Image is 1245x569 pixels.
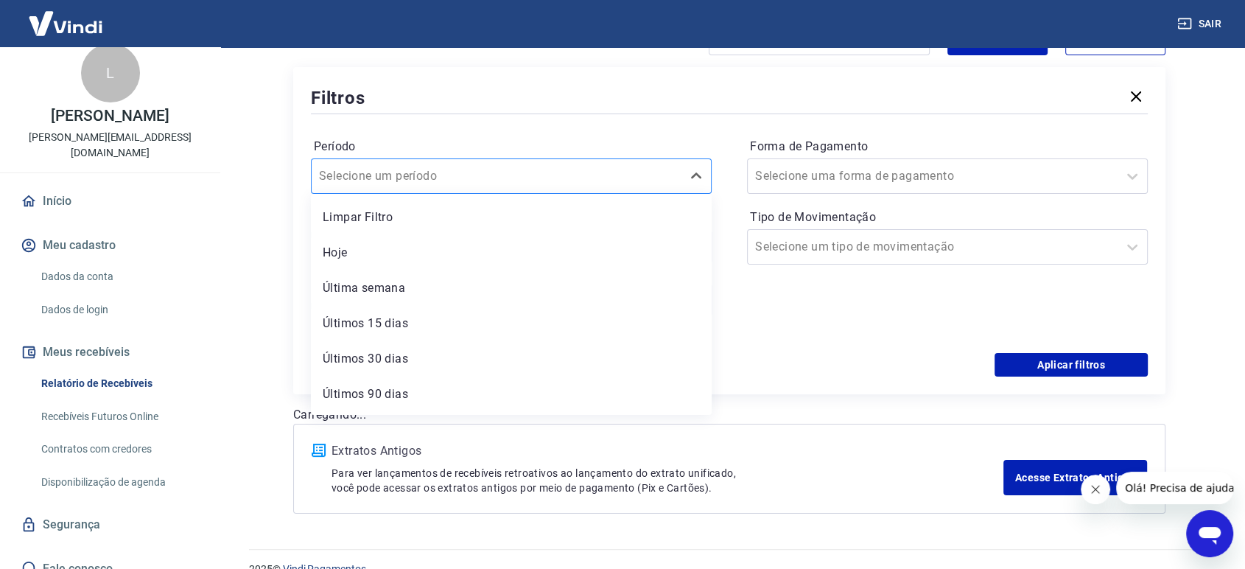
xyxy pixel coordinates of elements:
[9,10,124,22] span: Olá! Precisa de ajuda?
[311,309,712,338] div: Últimos 15 dias
[18,1,113,46] img: Vindi
[35,262,203,292] a: Dados da conta
[35,467,203,498] a: Disponibilização de agenda
[311,344,712,374] div: Últimos 30 dias
[995,353,1148,377] button: Aplicar filtros
[81,43,140,102] div: L
[1116,472,1233,504] iframe: Mensagem da empresa
[1003,460,1147,495] a: Acesse Extratos Antigos
[314,138,709,156] label: Período
[311,238,712,268] div: Hoje
[12,130,208,161] p: [PERSON_NAME][EMAIL_ADDRESS][DOMAIN_NAME]
[750,209,1145,226] label: Tipo de Movimentação
[311,203,712,232] div: Limpar Filtro
[312,444,326,457] img: ícone
[1174,10,1227,38] button: Sair
[1081,475,1110,504] iframe: Fechar mensagem
[35,434,203,464] a: Contratos com credores
[1186,510,1233,557] iframe: Botão para abrir a janela de mensagens
[750,138,1145,156] label: Forma de Pagamento
[332,466,1003,495] p: Para ver lançamentos de recebíveis retroativos ao lançamento do extrato unificado, você pode aces...
[18,509,203,541] a: Segurança
[18,336,203,369] button: Meus recebíveis
[311,86,365,110] h5: Filtros
[51,108,169,124] p: [PERSON_NAME]
[293,406,1165,424] p: Carregando...
[332,442,1003,460] p: Extratos Antigos
[18,185,203,217] a: Início
[311,380,712,409] div: Últimos 90 dias
[35,369,203,399] a: Relatório de Recebíveis
[18,229,203,262] button: Meu cadastro
[35,295,203,325] a: Dados de login
[311,273,712,303] div: Última semana
[35,402,203,432] a: Recebíveis Futuros Online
